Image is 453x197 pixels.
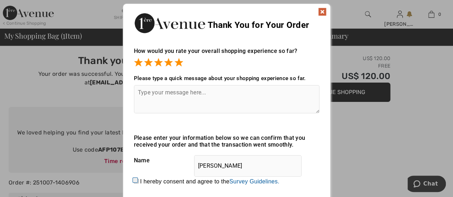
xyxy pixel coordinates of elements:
span: Chat [16,5,30,11]
div: Please type a quick message about your shopping experience so far. [134,75,319,82]
img: Thank You for Your Order [134,11,206,35]
span: Thank You for Your Order [208,20,309,30]
div: Name [134,152,319,169]
a: Survey Guidelines. [229,178,279,184]
img: x [318,8,327,16]
label: I hereby consent and agree to the [140,178,279,185]
div: Please enter your information below so we can confirm that you received your order and that the t... [134,134,319,148]
div: How would you rate your overall shopping experience so far? [134,40,319,68]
